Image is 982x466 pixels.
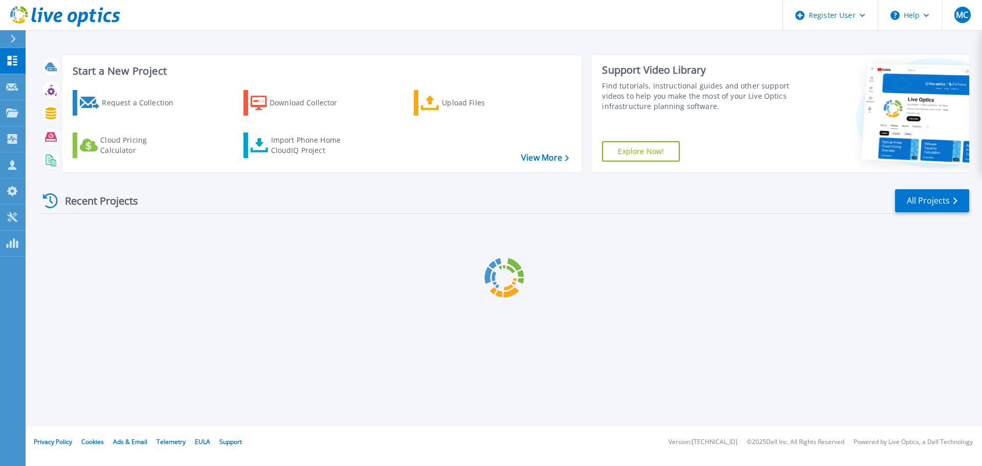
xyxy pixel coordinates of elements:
a: Request a Collection [73,90,187,116]
a: EULA [195,437,210,446]
a: Upload Files [414,90,528,116]
h3: Start a New Project [73,65,569,77]
div: Request a Collection [102,93,184,113]
div: Support Video Library [602,63,794,77]
li: Version: [TECHNICAL_ID] [668,439,738,446]
div: Import Phone Home CloudIQ Project [271,135,351,156]
a: Support [219,437,242,446]
div: Upload Files [442,93,524,113]
a: Telemetry [157,437,186,446]
a: View More [521,153,569,163]
div: Find tutorials, instructional guides and other support videos to help you make the most of your L... [602,81,794,112]
div: Recent Projects [39,188,152,213]
a: Download Collector [243,90,358,116]
a: Privacy Policy [34,437,72,446]
a: Explore Now! [602,141,680,162]
span: MC [956,11,968,19]
a: Cookies [81,437,104,446]
a: All Projects [895,189,969,212]
a: Ads & Email [113,437,147,446]
div: Cloud Pricing Calculator [100,135,182,156]
a: Cloud Pricing Calculator [73,132,187,158]
div: Download Collector [270,93,351,113]
li: © 2025 Dell Inc. All Rights Reserved [747,439,844,446]
li: Powered by Live Optics, a Dell Technology [854,439,973,446]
